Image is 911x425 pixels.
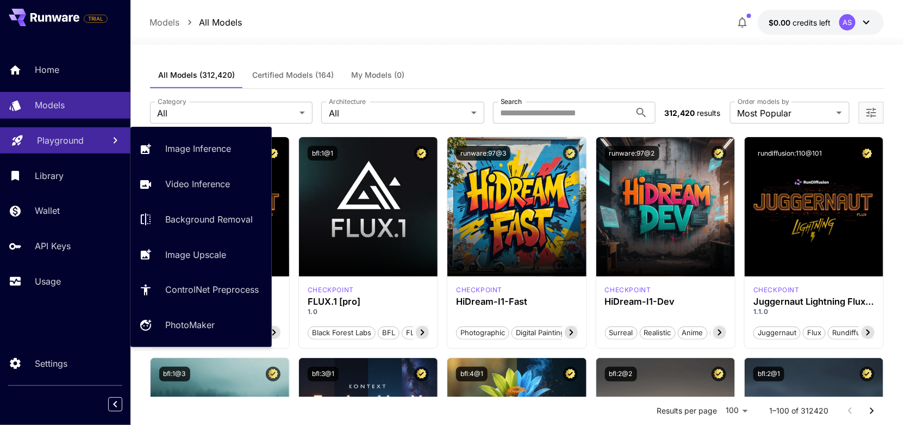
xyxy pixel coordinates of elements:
a: PhotoMaker [130,312,272,338]
button: Certified Model – Vetted for best performance and includes a commercial license. [712,146,726,161]
span: TRIAL [84,15,107,23]
p: 1–100 of 312420 [769,405,828,416]
label: Architecture [329,97,366,106]
p: All Models [199,16,242,29]
span: results [697,108,720,118]
button: bfl:4@1 [456,367,488,381]
p: Results per page [657,405,717,416]
button: Certified Model – Vetted for best performance and includes a commercial license. [563,146,578,161]
p: Wallet [35,204,60,217]
div: HiDream Fast [456,285,502,295]
h3: HiDream-I1-Fast [456,297,577,307]
span: FLUX.1 [pro] [402,328,452,338]
p: Background Removal [165,213,253,226]
span: Realistic [640,328,675,338]
p: ControlNet Preprocess [165,283,259,296]
div: $0.00 [769,17,831,28]
span: Anime [678,328,707,338]
button: $0.00 [758,10,884,35]
button: Certified Model – Vetted for best performance and includes a commercial license. [266,367,280,381]
label: Category [158,97,186,106]
p: checkpoint [753,285,800,295]
a: Video Inference [130,171,272,198]
a: Image Upscale [130,241,272,268]
p: Models [150,16,180,29]
button: bfl:3@1 [308,367,339,381]
div: HiDream Dev [605,285,651,295]
button: Open more filters [865,106,878,120]
div: FLUX.1 D [753,285,800,295]
p: 1.0 [308,307,429,317]
button: Certified Model – Vetted for best performance and includes a commercial license. [266,146,280,161]
p: checkpoint [308,285,354,295]
span: Most Popular [738,107,832,120]
div: Collapse sidebar [116,395,130,414]
div: 100 [721,403,752,418]
button: Certified Model – Vetted for best performance and includes a commercial license. [414,146,429,161]
p: Settings [35,357,67,370]
span: Black Forest Labs [308,328,375,338]
span: Add your payment card to enable full platform functionality. [84,12,108,25]
p: Library [35,169,64,182]
p: 1.1.0 [753,307,875,317]
button: bfl:1@3 [159,367,190,381]
button: bfl:1@1 [308,146,338,161]
button: runware:97@3 [456,146,510,161]
p: Image Upscale [165,248,226,261]
span: Photographic [457,328,509,338]
span: juggernaut [754,328,800,338]
span: credits left [793,18,831,27]
p: Image Inference [165,142,231,155]
span: Digital Painting [512,328,569,338]
p: Playground [37,134,84,147]
span: All Models (312,420) [159,70,235,80]
span: All [329,107,467,120]
span: All [158,107,296,120]
p: Home [35,63,59,76]
button: bfl:2@2 [605,367,637,381]
span: $0.00 [769,18,793,27]
nav: breadcrumb [150,16,242,29]
span: 312,420 [664,108,695,118]
button: Go to next page [861,400,883,422]
div: fluxpro [308,285,354,295]
span: Certified Models (164) [253,70,334,80]
span: My Models (0) [352,70,405,80]
button: Collapse sidebar [108,397,122,411]
h3: HiDream-I1-Dev [605,297,726,307]
button: Certified Model – Vetted for best performance and includes a commercial license. [563,367,578,381]
button: bfl:2@1 [753,367,784,381]
button: Certified Model – Vetted for best performance and includes a commercial license. [712,367,726,381]
span: BFL [378,328,399,338]
p: API Keys [35,239,71,252]
a: Background Removal [130,206,272,233]
label: Search [501,97,522,106]
p: Video Inference [165,177,230,190]
label: Order models by [738,97,789,106]
button: Certified Model – Vetted for best performance and includes a commercial license. [414,367,429,381]
span: flux [803,328,825,338]
button: Certified Model – Vetted for best performance and includes a commercial license. [860,146,875,161]
p: Models [35,98,65,112]
span: Surreal [606,328,637,338]
button: Certified Model – Vetted for best performance and includes a commercial license. [860,367,875,381]
h3: FLUX.1 [pro] [308,297,429,307]
p: checkpoint [456,285,502,295]
a: Image Inference [130,135,272,162]
p: Usage [35,275,61,288]
a: ControlNet Preprocess [130,276,272,303]
p: checkpoint [605,285,651,295]
div: AS [839,14,856,30]
h3: Juggernaut Lightning Flux by RunDiffusion [753,297,875,307]
button: rundiffusion:110@101 [753,146,826,161]
p: PhotoMaker [165,318,215,331]
span: rundiffusion [828,328,878,338]
button: runware:97@2 [605,146,659,161]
